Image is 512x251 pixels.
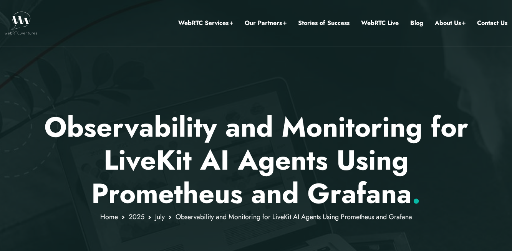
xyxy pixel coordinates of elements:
[361,18,399,28] a: WebRTC Live
[176,212,412,222] span: Observability and Monitoring for LiveKit AI Agents Using Prometheus and Grafana
[155,212,165,222] a: July
[245,18,287,28] a: Our Partners
[31,111,481,210] p: Observability and Monitoring for LiveKit AI Agents Using Prometheus and Grafana
[129,212,144,222] a: 2025
[477,18,507,28] a: Contact Us
[435,18,466,28] a: About Us
[298,18,350,28] a: Stories of Success
[178,18,233,28] a: WebRTC Services
[100,212,118,222] a: Home
[410,18,423,28] a: Blog
[412,173,421,213] span: .
[5,12,37,35] img: WebRTC.ventures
